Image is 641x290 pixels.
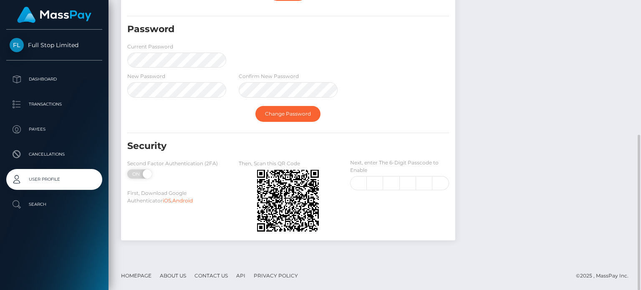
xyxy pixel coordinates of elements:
p: Cancellations [10,148,99,161]
a: Android [172,197,193,204]
a: Homepage [118,269,155,282]
a: Privacy Policy [250,269,301,282]
a: User Profile [6,169,102,190]
label: New Password [127,73,165,80]
div: © 2025 , MassPay Inc. [576,271,635,280]
p: Transactions [10,98,99,111]
a: Transactions [6,94,102,115]
a: Cancellations [6,144,102,165]
a: iOS [163,197,171,204]
label: Then, Scan this QR Code [239,160,300,167]
p: Payees [10,123,99,136]
a: Contact Us [191,269,231,282]
label: Confirm New Password [239,73,299,80]
a: Search [6,194,102,215]
a: About Us [156,269,189,282]
label: First, Download Google Authenticator , [127,189,226,204]
img: Full Stop Limited [10,38,24,52]
img: MassPay Logo [17,7,91,23]
a: Dashboard [6,69,102,90]
p: User Profile [10,173,99,186]
span: Full Stop Limited [6,41,102,49]
label: Next, enter The 6-Digit Passcode to Enable [350,159,449,174]
p: Search [10,198,99,211]
a: Payees [6,119,102,140]
h5: Password [127,23,398,36]
a: API [233,269,249,282]
span: ON [126,169,147,179]
label: Second Factor Authentication (2FA) [127,160,218,167]
a: Change Password [255,106,320,122]
p: Dashboard [10,73,99,86]
label: Current Password [127,43,173,50]
h5: Security [127,140,398,153]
